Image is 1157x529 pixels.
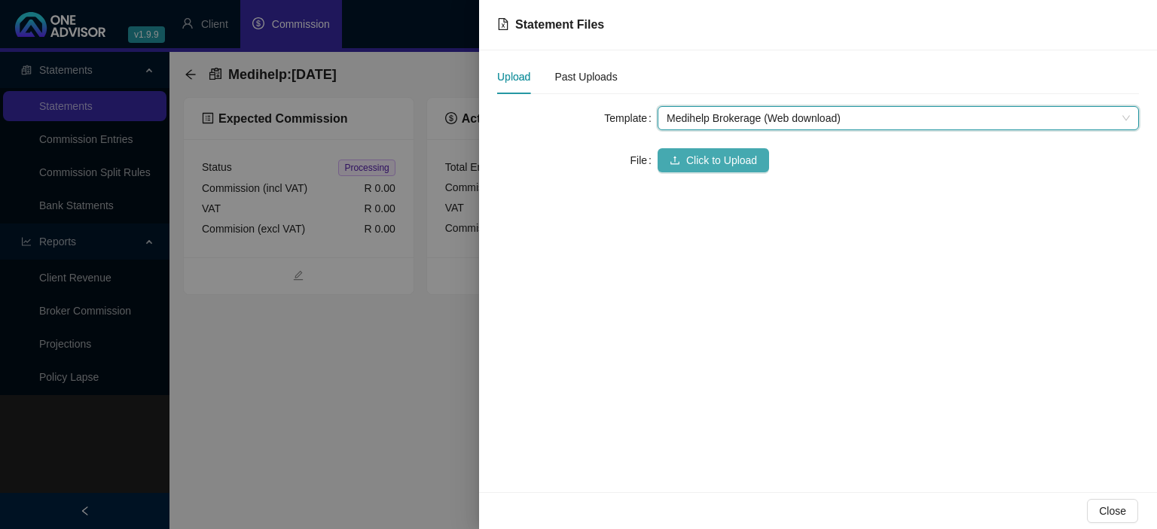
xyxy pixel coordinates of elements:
span: Click to Upload [686,152,757,169]
div: Past Uploads [554,68,617,85]
label: File [630,148,658,172]
span: Medihelp Brokerage (Web download) [667,107,1130,129]
span: file-excel [497,18,509,30]
button: Close [1087,499,1138,523]
span: Statement Files [515,18,604,31]
div: Upload [497,68,530,85]
label: Template [604,106,658,130]
button: uploadClick to Upload [658,148,769,172]
span: Close [1099,503,1126,519]
span: upload [670,155,680,166]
